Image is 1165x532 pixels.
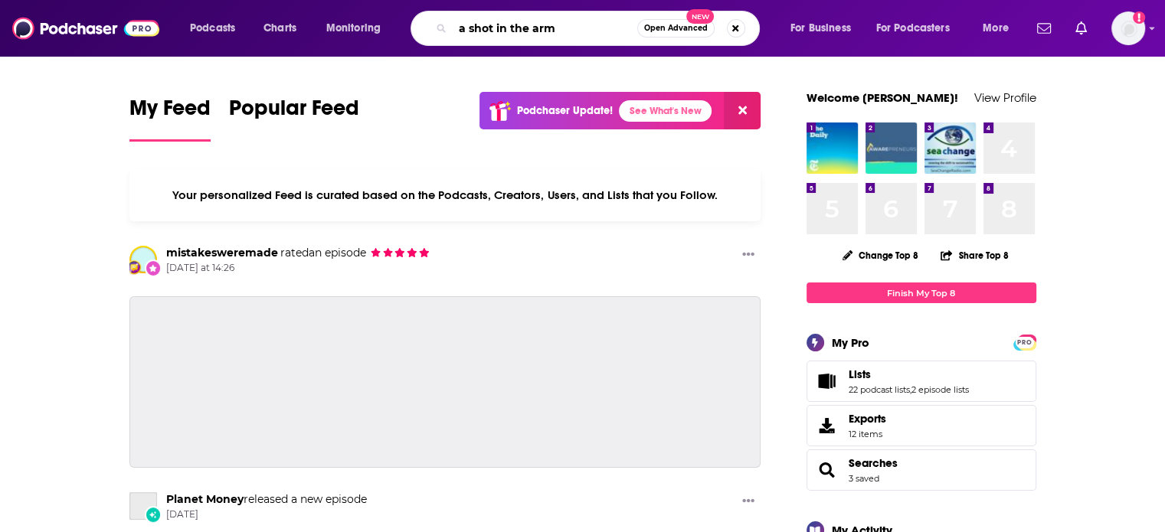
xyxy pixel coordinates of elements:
img: The Daily [807,122,858,174]
div: Your personalized Feed is curated based on the Podcasts, Creators, Users, and Lists that you Follow. [129,169,761,221]
a: 22 podcast lists [849,384,910,395]
span: [DATE] [166,508,367,521]
h3: released a new episode [166,492,367,507]
span: Lists [807,361,1036,402]
span: an episode [278,246,366,259]
a: Lists [849,367,969,381]
span: New [686,9,714,24]
button: Show More Button [736,246,761,265]
span: Charts [263,18,296,39]
a: Planet Money [166,492,244,506]
span: My Feed [129,95,211,130]
a: Welcome [PERSON_NAME]! [807,90,958,105]
span: Exports [849,412,886,426]
p: Podchaser Update! [517,104,613,117]
button: Show More Button [736,492,761,511]
span: Open Advanced [644,24,708,32]
a: Show notifications dropdown [1031,15,1057,41]
a: Searches [849,456,898,470]
img: User Profile [1111,11,1145,45]
a: View Profile [974,90,1036,105]
span: , [910,384,911,395]
a: Exports [807,405,1036,446]
span: Popular Feed [229,95,359,130]
button: open menu [780,16,870,41]
a: Lists [812,370,843,392]
span: rated [280,246,309,259]
button: Change Top 8 [833,246,928,265]
span: Podcasts [190,18,235,39]
a: 2 episode lists [911,384,969,395]
a: mistakesweremade [166,246,278,259]
button: open menu [866,16,972,41]
span: Monitoring [326,18,381,39]
span: Logged in as StraussPodchaser [1111,11,1145,45]
a: PRO [1016,336,1034,348]
span: Exports [812,415,843,436]
img: Podchaser - Follow, Share and Rate Podcasts [12,14,159,43]
button: Share Top 8 [940,240,1009,270]
div: New Episode [145,506,162,523]
svg: Add a profile image [1133,11,1145,24]
a: 3 saved [849,473,879,484]
img: User Badge Icon [126,259,142,275]
a: Planet Money [129,492,157,520]
span: More [983,18,1009,39]
span: For Business [790,18,851,39]
a: My Feed [129,95,211,142]
span: [DATE] at 14:26 [166,262,430,275]
span: For Podcasters [876,18,950,39]
span: Searches [807,449,1036,491]
a: Searches [812,459,843,481]
a: Popular Feed [229,95,359,142]
a: Finish My Top 8 [807,282,1036,303]
span: 12 items [849,429,886,439]
div: New Rating [145,259,162,276]
button: Show profile menu [1111,11,1145,45]
button: open menu [972,16,1028,41]
div: Search podcasts, credits, & more... [425,11,774,46]
span: Lists [849,367,871,381]
a: Show notifications dropdown [1069,15,1093,41]
a: Charts [254,16,306,41]
a: See What's New [619,100,712,122]
span: PRO [1016,337,1034,348]
span: mistakesweremade's Rating: 5 out of 5 [369,247,430,259]
button: open menu [316,16,401,41]
img: Sea Change Radio [924,122,976,174]
input: Search podcasts, credits, & more... [453,16,637,41]
a: mistakesweremade [131,247,155,272]
img: Awarepreneurs [866,122,917,174]
button: Open AdvancedNew [637,19,715,38]
button: open menu [179,16,255,41]
div: My Pro [832,335,869,350]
